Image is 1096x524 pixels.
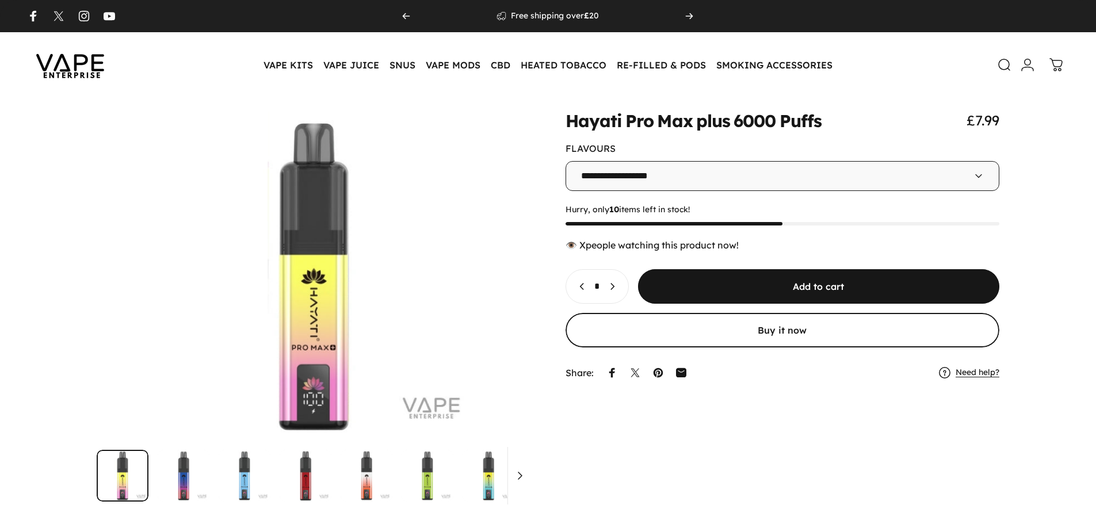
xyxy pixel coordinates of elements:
[609,204,619,215] strong: 10
[524,450,575,502] button: Go to item
[12,389,219,472] iframe: chat widget
[258,53,838,77] nav: Primary
[566,368,594,377] p: Share:
[515,53,612,77] summary: HEATED TOBACCO
[696,112,730,129] animate-element: plus
[566,143,616,154] label: FLAVOURS
[12,478,48,512] iframe: chat widget
[566,313,1000,347] button: Buy it now
[97,450,148,502] img: Hayati Pro Max plus 6000 Puffs
[258,53,318,77] summary: VAPE KITS
[402,450,453,502] img: Hayati Pro Max Plus 6000 puffs vape
[280,450,331,502] img: Hayati Pro Max Plus 6000 puffs vape
[463,450,514,502] button: Go to item
[638,269,1000,304] button: Add to cart
[280,450,331,502] button: Go to item
[602,270,628,303] button: Increase quantity for Hayati Pro Max plus 6000 Puffs
[341,450,392,502] img: Hayati Pro Max Plus 6000 puffs vape
[625,112,654,129] animate-element: Pro
[566,270,593,303] button: Decrease quantity for Hayati Pro Max plus 6000 Puffs
[566,112,623,129] animate-element: Hayati
[612,53,711,77] summary: RE-FILLED & PODS
[566,239,1000,251] div: 👁️ people watching this product now!
[956,368,999,378] a: Need help?
[158,450,209,502] img: Hayati Pro Max Plus 6000 puffs vape
[486,53,515,77] summary: CBD
[1044,52,1069,78] a: 0 items
[97,112,531,441] button: Open media 32 in modal
[18,38,122,92] img: Vape Enterprise
[219,450,270,502] img: Hayati Pro Max Plus 6000 puffs vape
[780,112,822,129] animate-element: Puffs
[318,53,384,77] summary: VAPE JUICE
[97,112,531,502] media-gallery: Gallery Viewer
[584,10,589,21] strong: £
[967,112,999,129] span: £7.99
[219,450,270,502] button: Go to item
[463,450,514,502] img: Hayati Pro Max Plus 6000 puffs vape
[711,53,838,77] summary: SMOKING ACCESSORIES
[341,450,392,502] button: Go to item
[421,53,486,77] summary: VAPE MODS
[734,112,776,129] animate-element: 6000
[384,53,421,77] summary: SNUS
[97,450,148,502] button: Go to item
[566,205,1000,215] span: Hurry, only items left in stock!
[511,11,599,21] p: Free shipping over 20
[402,450,453,502] button: Go to item
[158,450,209,502] button: Go to item
[657,112,692,129] animate-element: Max
[524,450,575,502] img: Hayati Pro Max Plus 6000 puffs vape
